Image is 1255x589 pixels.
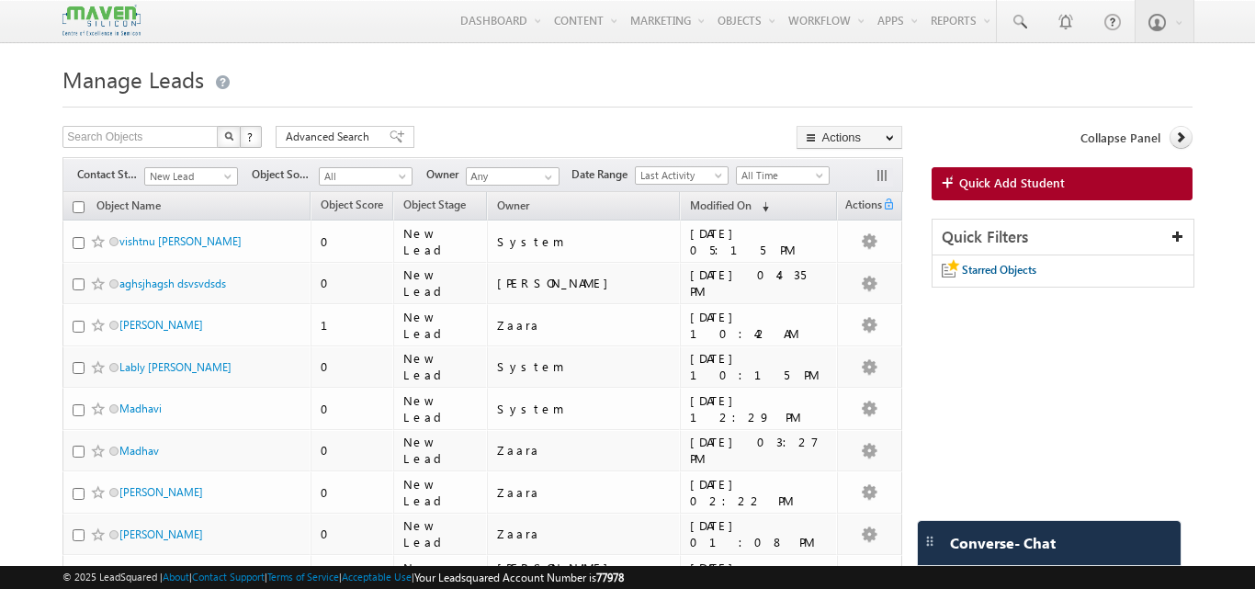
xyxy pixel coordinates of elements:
span: Object Score [321,198,383,211]
a: Object Stage [394,195,475,219]
span: Contact Stage [77,166,144,183]
div: 0 [321,358,385,375]
div: 0 [321,484,385,501]
div: 1 [321,317,385,334]
img: Search [224,131,233,141]
div: 0 [321,401,385,417]
div: System [497,401,672,417]
a: aghsjhagsh dsvsvdsds [119,277,226,290]
div: New Lead [403,517,479,550]
img: Custom Logo [62,5,140,37]
span: All [320,168,407,185]
a: Madhavi [119,402,162,415]
span: Manage Leads [62,64,204,94]
div: Zaara [497,484,672,501]
span: Object Source [252,166,319,183]
div: New Lead [403,350,479,383]
span: Owner [497,198,529,212]
div: 0 [321,275,385,291]
span: All Time [737,167,824,184]
a: All Time [736,166,830,185]
span: Converse - Chat [950,535,1056,551]
div: [DATE] 05:15 PM [690,225,829,258]
div: [DATE] 03:27 PM [690,434,829,467]
a: vishtnu [PERSON_NAME] [119,234,242,248]
a: Modified On (sorted descending) [681,195,778,219]
div: [DATE] 04:35 PM [690,266,829,300]
a: Object Score [311,195,392,219]
a: Lably [PERSON_NAME] [119,360,232,374]
div: System [497,358,672,375]
span: Your Leadsquared Account Number is [414,571,624,584]
span: (sorted descending) [754,199,769,214]
span: Collapse Panel [1080,130,1160,146]
a: Contact Support [192,571,265,583]
span: Advanced Search [286,129,375,145]
div: [DATE] 02:22 PM [690,476,829,509]
span: Owner [426,166,466,183]
a: [PERSON_NAME] [119,485,203,499]
span: ? [247,129,255,144]
img: carter-drag [922,534,937,549]
a: Terms of Service [267,571,339,583]
div: New Lead [403,309,479,342]
div: New Lead [403,392,479,425]
div: Zaara [497,317,672,334]
span: Object Stage [403,198,466,211]
a: [PERSON_NAME] [119,318,203,332]
button: Actions [797,126,902,149]
a: All [319,167,413,186]
div: [DATE] 10:15 PM [690,350,829,383]
a: About [163,571,189,583]
div: 0 [321,233,385,250]
span: Date Range [571,166,635,183]
button: ? [240,126,262,148]
a: Object Name [87,196,170,220]
span: Quick Add Student [959,175,1065,191]
div: New Lead [403,225,479,258]
a: Acceptable Use [342,571,412,583]
div: Zaara [497,442,672,459]
div: 0 [321,526,385,542]
a: Last Activity [635,166,729,185]
span: Actions [838,195,882,219]
div: New Lead [403,476,479,509]
div: [DATE] 01:08 PM [690,517,829,550]
div: [DATE] 12:29 PM [690,392,829,425]
span: New Lead [145,168,232,185]
div: New Lead [403,266,479,300]
div: 0 [321,442,385,459]
span: © 2025 LeadSquared | | | | | [62,569,624,586]
input: Check all records [73,201,85,213]
input: Type to Search [466,167,560,186]
div: Quick Filters [933,220,1193,255]
a: [PERSON_NAME] [119,527,203,541]
span: 77978 [596,571,624,584]
div: [PERSON_NAME] [497,275,672,291]
div: [DATE] 10:42 AM [690,309,829,342]
div: New Lead [403,434,479,467]
a: Show All Items [535,168,558,187]
a: New Lead [144,167,238,186]
span: Starred Objects [962,263,1036,277]
div: System [497,233,672,250]
span: Modified On [690,198,752,212]
span: Last Activity [636,167,723,184]
a: Quick Add Student [932,167,1193,200]
div: Zaara [497,526,672,542]
a: Madhav [119,444,159,458]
